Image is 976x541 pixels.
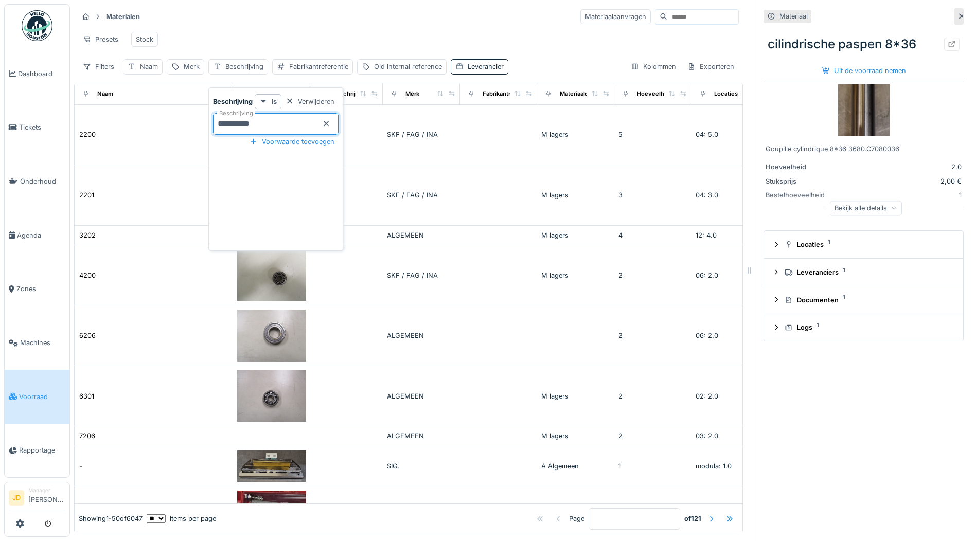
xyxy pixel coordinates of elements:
[541,230,610,240] div: M lagers
[387,270,456,280] div: SKF / FAG / INA
[696,332,718,339] span: 06: 2.0
[580,9,651,24] div: Materiaalaanvragen
[618,431,687,441] div: 2
[541,190,610,200] div: M lagers
[237,450,306,482] img: -
[618,190,687,200] div: 3
[768,235,959,254] summary: Locaties1
[78,59,119,74] div: Filters
[28,486,65,509] li: [PERSON_NAME]
[618,391,687,401] div: 2
[768,263,959,282] summary: Leveranciers1
[79,331,96,340] div: 6206
[79,190,94,200] div: 2201
[768,291,959,310] summary: Documenten1
[766,190,843,200] div: Bestelhoeveelheid
[618,331,687,340] div: 2
[272,97,277,106] strong: is
[560,89,612,98] div: Materiaalcategorie
[764,31,964,58] div: cilindrische paspen 8*36
[237,249,306,301] img: 4200
[387,431,456,441] div: ALGEMEEN
[683,59,739,74] div: Exporteren
[766,176,843,186] div: Stuksprijs
[785,322,951,332] div: Logs
[696,131,718,138] span: 04: 5.0
[20,338,65,348] span: Machines
[140,62,158,71] div: Naam
[79,431,95,441] div: 7206
[22,10,52,41] img: Badge_color-CXgf-gQk.svg
[79,514,143,524] div: Showing 1 - 50 of 6047
[696,462,732,470] span: modula: 1.0
[237,310,306,362] img: 6206
[541,391,610,401] div: M lagers
[468,62,504,71] div: Leverancier
[387,190,456,200] div: SKF / FAG / INA
[684,514,701,524] strong: of 121
[387,230,456,240] div: ALGEMEEN
[696,392,718,400] span: 02: 2.0
[136,34,153,44] div: Stock
[838,84,890,136] img: cilindrische paspen 8*36
[213,97,253,106] strong: Beschrijving
[184,62,200,71] div: Merk
[28,486,65,494] div: Manager
[19,122,65,132] span: Tickets
[618,270,687,280] div: 2
[19,445,65,455] span: Rapportage
[217,109,255,118] label: Beschrijving
[541,270,610,280] div: M lagers
[289,62,348,71] div: Fabrikantreferentie
[20,176,65,186] span: Onderhoud
[785,240,951,249] div: Locaties
[79,461,82,471] div: -
[387,331,456,340] div: ALGEMEEN
[766,144,962,154] div: Goupille cylindrique 8*36 3680.C7080036
[387,461,456,471] div: SIG.
[405,89,419,98] div: Merk
[97,89,113,98] div: Naam
[637,89,673,98] div: Hoeveelheid
[541,431,610,441] div: M lagers
[618,130,687,139] div: 5
[618,461,687,471] div: 1
[696,191,718,199] span: 04: 3.0
[541,130,610,139] div: M lagers
[847,176,962,186] div: 2,00 €
[714,89,738,98] div: Locaties
[387,391,456,401] div: ALGEMEEN
[766,162,843,172] div: Hoeveelheid
[785,295,951,305] div: Documenten
[847,190,962,200] div: 1
[79,391,94,401] div: 6301
[19,392,65,402] span: Voorraad
[696,231,717,239] span: 12: 4.0
[618,230,687,240] div: 4
[779,11,808,21] div: Materiaal
[18,69,65,79] span: Dashboard
[387,130,456,139] div: SKF / FAG / INA
[785,267,951,277] div: Leveranciers
[79,130,96,139] div: 2200
[541,461,610,471] div: A Algemeen
[147,514,216,524] div: items per page
[79,230,96,240] div: 3202
[102,12,144,22] strong: Materialen
[696,432,718,440] span: 03: 2.0
[374,62,442,71] div: Old internal reference
[768,318,959,337] summary: Logs1
[483,89,536,98] div: Fabrikantreferentie
[16,284,65,294] span: Zones
[818,64,910,78] div: Uit de voorraad nemen
[696,272,718,279] span: 06: 2.0
[569,514,584,524] div: Page
[626,59,681,74] div: Kolommen
[79,270,96,280] div: 4200
[245,135,339,149] div: Voorwaarde toevoegen
[78,32,123,47] div: Presets
[9,490,24,506] li: JD
[225,62,263,71] div: Beschrijving
[333,89,368,98] div: Beschrijving
[847,162,962,172] div: 2.0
